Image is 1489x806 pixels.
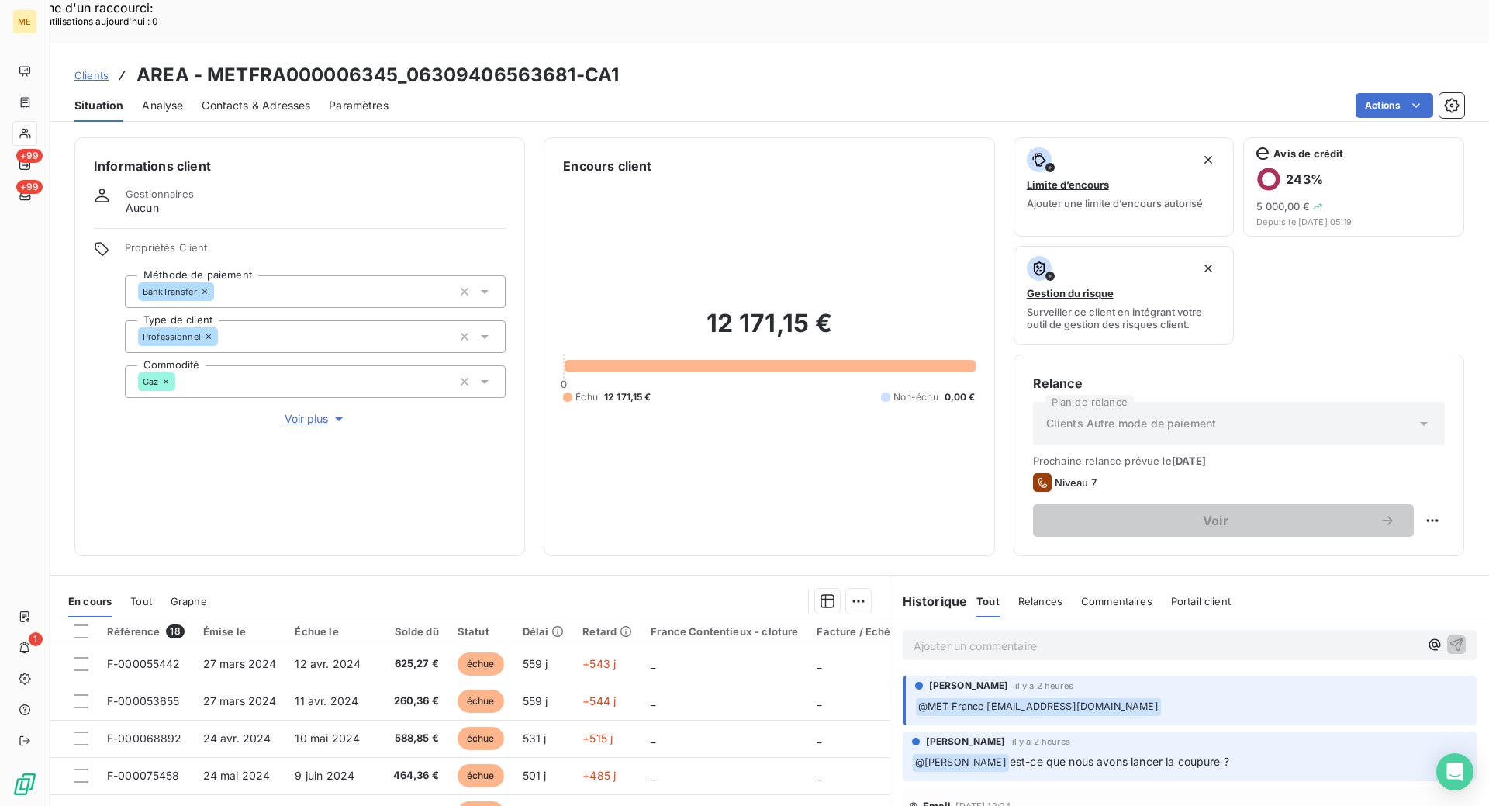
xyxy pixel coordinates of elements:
input: Ajouter une valeur [218,330,230,344]
span: Gaz [143,377,158,386]
button: Gestion du risqueSurveiller ce client en intégrant votre outil de gestion des risques client. [1014,246,1235,345]
span: Tout [130,595,152,607]
span: Limite d’encours [1027,178,1109,191]
span: 18 [166,624,184,638]
span: En cours [68,595,112,607]
span: _ [651,732,655,745]
h6: Encours client [563,157,651,175]
span: 260,36 € [387,694,439,709]
span: F-000055442 [107,657,181,670]
div: Échue le [295,625,368,638]
span: Professionnel [143,332,201,341]
span: _ [817,694,821,707]
h6: Historique [890,592,968,611]
span: 501 j [523,769,547,782]
h2: 12 171,15 € [563,308,975,355]
span: échue [458,690,504,713]
button: Limite d’encoursAjouter une limite d’encours autorisé [1014,137,1235,237]
span: 0,00 € [945,390,976,404]
span: [PERSON_NAME] [926,735,1006,749]
span: 11 avr. 2024 [295,694,358,707]
span: Contacts & Adresses [202,98,310,113]
span: Portail client [1171,595,1231,607]
span: Avis de crédit [1273,147,1343,160]
span: 464,36 € [387,768,439,784]
span: @ MET France [EMAIL_ADDRESS][DOMAIN_NAME] [916,698,1161,716]
span: 5 000,00 € [1256,200,1310,213]
span: +99 [16,180,43,194]
div: Délai [523,625,565,638]
span: Depuis le [DATE] 05:19 [1256,217,1451,227]
span: 559 j [523,657,548,670]
span: Gestionnaires [126,188,194,200]
span: 12 avr. 2024 [295,657,361,670]
span: 531 j [523,732,547,745]
span: _ [817,732,821,745]
span: 24 avr. 2024 [203,732,271,745]
span: Voir plus [285,411,347,427]
span: _ [651,657,655,670]
span: +485 j [582,769,616,782]
span: [DATE] [1172,455,1207,467]
h6: 243 % [1286,171,1323,187]
span: F-000068892 [107,732,182,745]
span: F-000053655 [107,694,180,707]
button: Voir plus [125,410,506,427]
span: 0 [561,378,567,390]
span: +99 [16,149,43,163]
span: _ [651,769,655,782]
span: il y a 2 heures [1012,737,1070,746]
span: Clients Autre mode de paiement [1046,416,1217,431]
span: Niveau 7 [1055,476,1097,489]
span: Graphe [171,595,207,607]
button: Voir [1033,504,1414,537]
div: Référence [107,624,185,638]
span: 625,27 € [387,656,439,672]
h6: Relance [1033,374,1445,393]
span: Prochaine relance prévue le [1033,455,1445,467]
h3: AREA - METFRA000006345_06309406563681-CA1 [136,61,619,89]
span: il y a 2 heures [1015,681,1073,690]
span: Ajouter une limite d’encours autorisé [1027,197,1203,209]
span: 10 mai 2024 [295,732,360,745]
span: 1 [29,632,43,646]
span: Paramètres [329,98,389,113]
span: BankTransfer [143,287,197,296]
div: Solde dû [387,625,439,638]
span: échue [458,764,504,787]
span: 24 mai 2024 [203,769,271,782]
span: F-000075458 [107,769,180,782]
span: Propriétés Client [125,241,506,263]
div: Facture / Echéancier [817,625,923,638]
input: Ajouter une valeur [175,375,188,389]
span: échue [458,727,504,750]
span: Surveiller ce client en intégrant votre outil de gestion des risques client. [1027,306,1221,330]
input: Ajouter une valeur [214,285,226,299]
span: Aucun [126,200,159,216]
button: Actions [1356,93,1433,118]
h6: Informations client [94,157,506,175]
span: 12 171,15 € [604,390,651,404]
span: Tout [976,595,1000,607]
span: 27 mars 2024 [203,657,277,670]
span: Situation [74,98,123,113]
div: Retard [582,625,632,638]
span: Gestion du risque [1027,287,1114,299]
a: Clients [74,67,109,83]
span: Voir [1052,514,1380,527]
img: Logo LeanPay [12,772,37,797]
span: Clients [74,69,109,81]
span: _ [817,657,821,670]
div: Open Intercom Messenger [1436,753,1473,790]
span: @ [PERSON_NAME] [913,754,1009,772]
div: France Contentieux - cloture [651,625,798,638]
div: Émise le [203,625,277,638]
div: Statut [458,625,504,638]
span: 27 mars 2024 [203,694,277,707]
span: est-ce que nous avons lancer la coupure ? [1010,755,1229,768]
span: _ [651,694,655,707]
span: échue [458,652,504,676]
span: _ [817,769,821,782]
span: Échu [575,390,598,404]
span: +515 j [582,732,613,745]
